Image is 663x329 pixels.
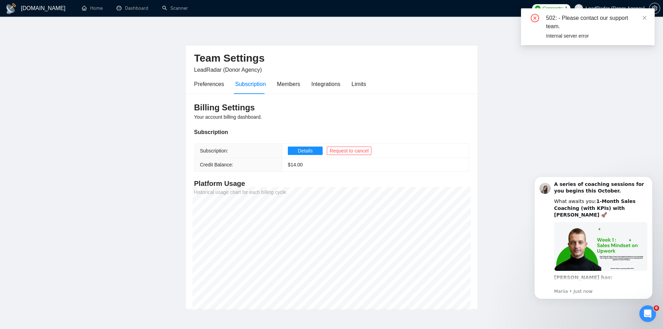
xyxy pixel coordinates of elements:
[200,162,234,167] span: Credit Balance:
[298,147,313,155] span: Details
[654,305,659,311] span: 6
[352,80,366,88] div: Limits
[194,102,469,113] h3: Billing Settings
[277,80,300,88] div: Members
[6,3,17,14] img: logo
[194,80,224,88] div: Preferences
[649,6,660,11] a: setting
[194,67,262,73] span: LeadRadar (Donor Agency)
[535,6,540,11] img: upwork-logo.png
[524,168,663,326] iframe: Intercom notifications message
[194,114,262,120] span: Your account billing dashboard.
[311,80,341,88] div: Integrations
[288,147,323,155] button: Details
[546,14,646,31] div: 502: - Please contact our support team.
[117,5,148,11] a: dashboardDashboard
[194,51,469,65] h2: Team Settings
[235,80,266,88] div: Subscription
[330,147,369,155] span: Request to cancel
[531,14,539,22] span: close-circle
[565,5,568,12] span: 1
[200,148,228,154] span: Subscription:
[194,128,469,136] div: Subscription
[327,147,371,155] button: Request to cancel
[576,6,581,11] span: user
[649,6,660,11] span: setting
[288,162,303,167] span: $ 14.00
[543,5,563,12] span: Connects:
[546,32,646,40] div: Internal server error
[194,179,469,188] h4: Platform Usage
[649,3,660,14] button: setting
[162,5,188,11] a: searchScanner
[642,15,647,20] span: close
[639,305,656,322] iframe: Intercom live chat
[82,5,103,11] a: homeHome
